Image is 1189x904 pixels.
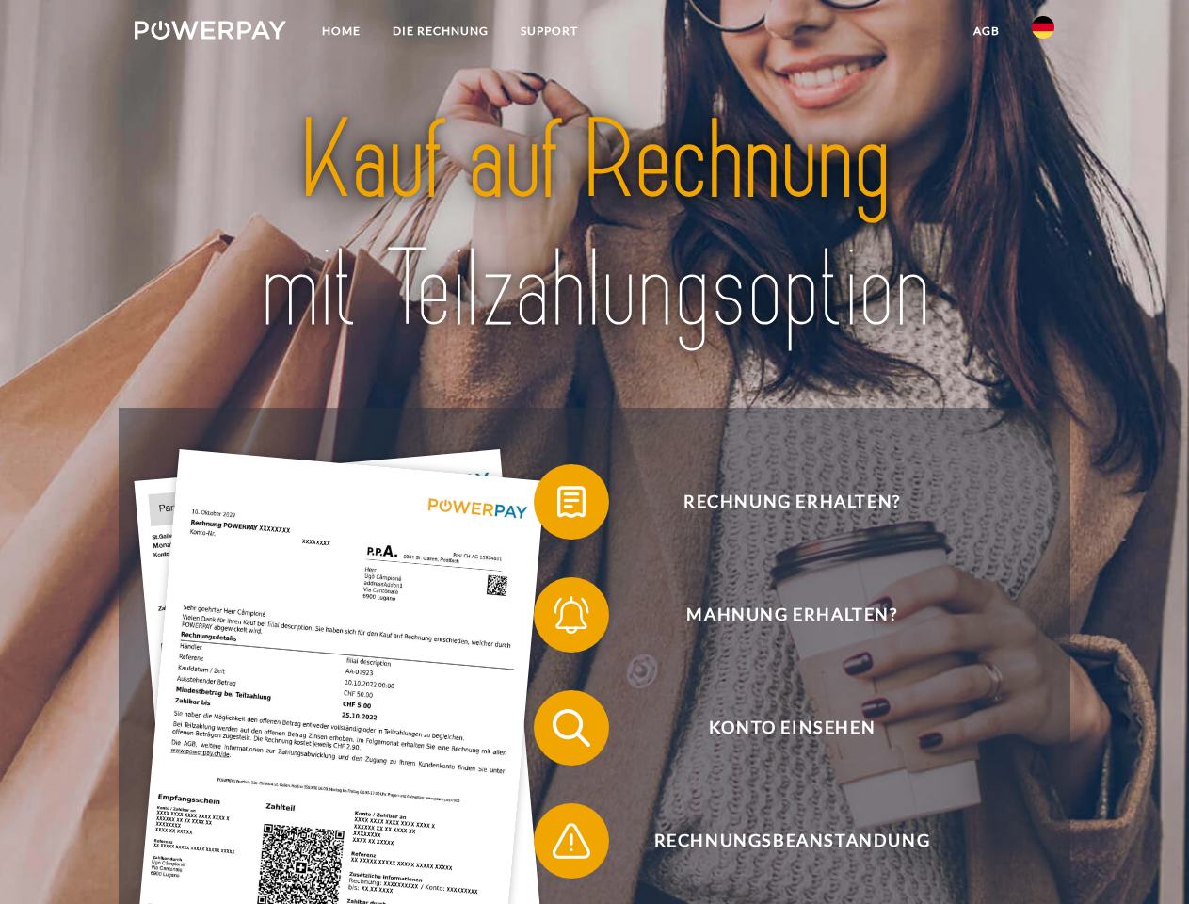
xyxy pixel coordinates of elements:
img: qb_warning.svg [548,817,595,864]
a: SUPPORT [505,14,594,48]
a: DIE RECHNUNG [377,14,505,48]
button: Rechnung erhalten? [534,464,1023,540]
a: agb [957,14,1016,48]
span: Mahnung erhalten? [561,577,1022,653]
span: Rechnung erhalten? [561,464,1022,540]
img: de [1032,16,1054,39]
a: Home [306,14,377,48]
img: qb_bill.svg [548,478,595,525]
span: Konto einsehen [561,690,1022,766]
button: Mahnung erhalten? [534,577,1023,653]
img: logo-powerpay-white.svg [135,21,286,40]
img: qb_bell.svg [548,591,595,638]
button: Konto einsehen [534,690,1023,766]
img: title-powerpay_de.svg [180,90,1009,361]
img: qb_search.svg [548,704,595,751]
span: Rechnungsbeanstandung [561,803,1022,879]
button: Rechnungsbeanstandung [534,803,1023,879]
